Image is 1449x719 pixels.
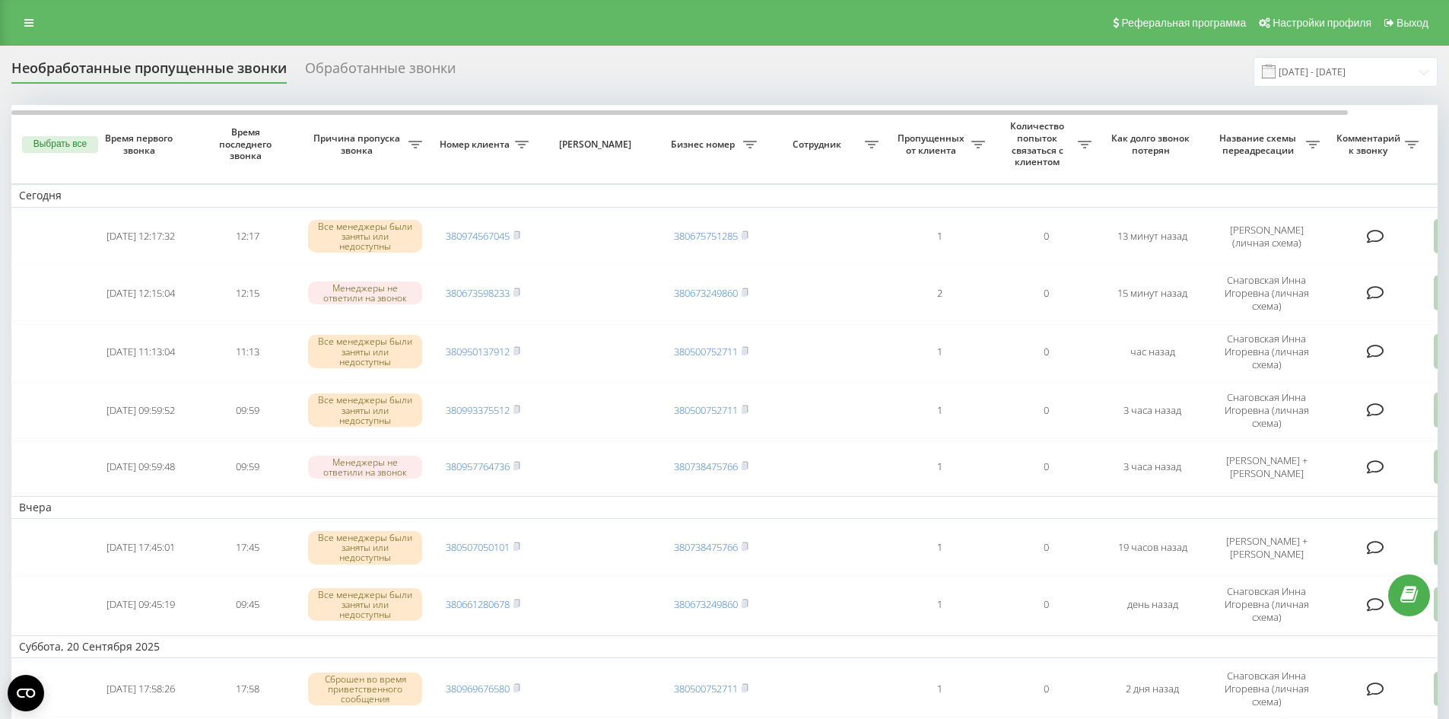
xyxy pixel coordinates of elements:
[437,138,515,151] span: Номер клиента
[446,345,510,358] a: 380950137912
[446,682,510,695] a: 380969676580
[446,540,510,554] a: 380507050101
[1206,577,1327,632] td: Снаговская Инна Игоревна (личная схема)
[549,138,645,151] span: [PERSON_NAME]
[674,682,738,695] a: 380500752711
[1099,383,1206,438] td: 3 часа назад
[206,126,288,162] span: Время последнего звонка
[1206,522,1327,574] td: [PERSON_NAME] + [PERSON_NAME]
[993,661,1099,717] td: 0
[308,335,422,368] div: Все менеджеры были заняты или недоступны
[87,522,194,574] td: [DATE] 17:45:01
[894,132,971,156] span: Пропущенных от клиента
[446,403,510,417] a: 380993375512
[308,588,422,622] div: Все менеджеры были заняты или недоступны
[1273,17,1371,29] span: Настройки профиля
[886,661,993,717] td: 1
[194,211,300,262] td: 12:17
[993,522,1099,574] td: 0
[886,577,993,632] td: 1
[87,441,194,493] td: [DATE] 09:59:48
[993,383,1099,438] td: 0
[308,220,422,253] div: Все менеджеры были заняты или недоступны
[87,211,194,262] td: [DATE] 12:17:32
[100,132,182,156] span: Время первого звонка
[674,540,738,554] a: 380738475766
[194,324,300,380] td: 11:13
[1397,17,1428,29] span: Выход
[8,675,44,711] button: Open CMP widget
[666,138,743,151] span: Бизнес номер
[674,345,738,358] a: 380500752711
[886,522,993,574] td: 1
[194,266,300,321] td: 12:15
[446,286,510,300] a: 380673598233
[1099,577,1206,632] td: день назад
[194,522,300,574] td: 17:45
[674,460,738,473] a: 380738475766
[1099,661,1206,717] td: 2 дня назад
[1111,132,1193,156] span: Как долго звонок потерян
[886,266,993,321] td: 2
[87,661,194,717] td: [DATE] 17:58:26
[674,229,738,243] a: 380675751285
[308,456,422,479] div: Менеджеры не ответили на звонок
[993,211,1099,262] td: 0
[308,282,422,304] div: Менеджеры не ответили на звонок
[993,577,1099,632] td: 0
[22,136,98,153] button: Выбрать все
[1206,324,1327,380] td: Снаговская Инна Игоревна (личная схема)
[87,383,194,438] td: [DATE] 09:59:52
[194,441,300,493] td: 09:59
[886,383,993,438] td: 1
[1099,441,1206,493] td: 3 часа назад
[993,266,1099,321] td: 0
[1121,17,1246,29] span: Реферальная программа
[308,531,422,565] div: Все менеджеры были заняты или недоступны
[1206,661,1327,717] td: Снаговская Инна Игоревна (личная схема)
[308,673,422,706] div: Сброшен во время приветственного сообщения
[194,661,300,717] td: 17:58
[886,441,993,493] td: 1
[194,577,300,632] td: 09:45
[1213,132,1306,156] span: Название схемы переадресации
[993,324,1099,380] td: 0
[11,60,287,84] div: Необработанные пропущенные звонки
[308,393,422,427] div: Все менеджеры были заняты или недоступны
[446,229,510,243] a: 380974567045
[993,441,1099,493] td: 0
[446,460,510,473] a: 380957764736
[674,403,738,417] a: 380500752711
[87,266,194,321] td: [DATE] 12:15:04
[1335,132,1405,156] span: Комментарий к звонку
[446,597,510,611] a: 380661280678
[194,383,300,438] td: 09:59
[1206,266,1327,321] td: Снаговская Инна Игоревна (личная схема)
[1099,522,1206,574] td: 19 часов назад
[1206,441,1327,493] td: [PERSON_NAME] + [PERSON_NAME]
[674,597,738,611] a: 380673249860
[1099,211,1206,262] td: 13 минут назад
[886,211,993,262] td: 1
[674,286,738,300] a: 380673249860
[1206,211,1327,262] td: [PERSON_NAME] (личная схема)
[305,60,456,84] div: Обработанные звонки
[1099,324,1206,380] td: час назад
[87,577,194,632] td: [DATE] 09:45:19
[886,324,993,380] td: 1
[1206,383,1327,438] td: Снаговская Инна Игоревна (личная схема)
[1000,120,1078,167] span: Количество попыток связаться с клиентом
[772,138,865,151] span: Сотрудник
[1099,266,1206,321] td: 15 минут назад
[308,132,408,156] span: Причина пропуска звонка
[87,324,194,380] td: [DATE] 11:13:04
